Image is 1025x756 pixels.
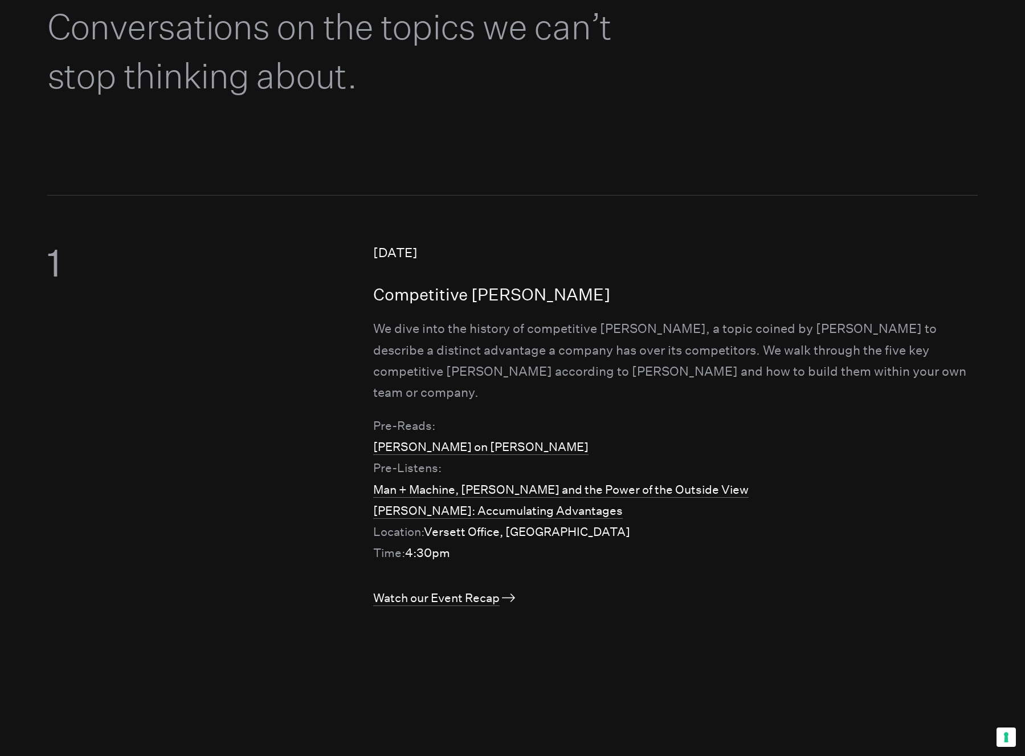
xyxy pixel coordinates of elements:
button: Your consent preferences for tracking technologies [997,727,1016,747]
div: Versett Office, [GEOGRAPHIC_DATA] [373,521,978,542]
div: 4:30pm [373,542,978,563]
span: Time: [373,546,405,560]
p: We dive into the history of competitive [PERSON_NAME], a topic coined by [PERSON_NAME] to describ... [373,318,978,403]
div: Pre-Reads: [373,415,978,436]
a: [PERSON_NAME]: Accumulating Advantages [373,503,623,519]
a: Man + Machine, [PERSON_NAME] and the Power of the Outside View [373,482,749,498]
a: [PERSON_NAME] on [PERSON_NAME] [373,440,589,455]
h4: Competitive [PERSON_NAME] [373,283,978,307]
a: Watch our Event Recap [373,591,500,606]
div: Pre-Listens: [373,457,978,478]
span: Conversations on the topics we can’t stop thinking about. [47,6,611,96]
p: [DATE] [373,242,978,263]
span: Location: [373,525,424,539]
